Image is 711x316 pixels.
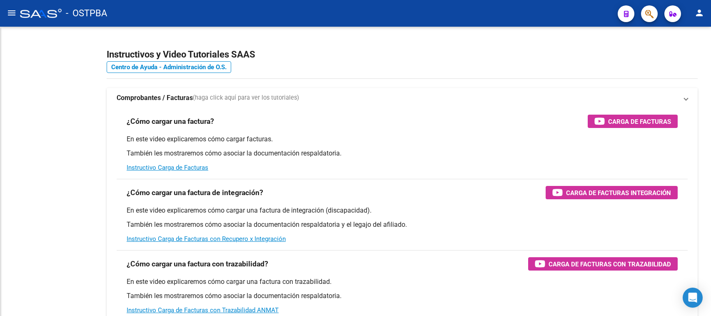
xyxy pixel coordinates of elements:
[127,306,279,314] a: Instructivo Carga de Facturas con Trazabilidad ANMAT
[107,88,698,108] mat-expansion-panel-header: Comprobantes / Facturas(haga click aquí para ver los tutoriales)
[546,186,678,199] button: Carga de Facturas Integración
[127,277,678,286] p: En este video explicaremos cómo cargar una factura con trazabilidad.
[566,188,671,198] span: Carga de Facturas Integración
[127,187,263,198] h3: ¿Cómo cargar una factura de integración?
[193,93,299,103] span: (haga click aquí para ver los tutoriales)
[608,116,671,127] span: Carga de Facturas
[683,288,703,308] div: Open Intercom Messenger
[694,8,704,18] mat-icon: person
[588,115,678,128] button: Carga de Facturas
[107,61,231,73] a: Centro de Ayuda - Administración de O.S.
[66,4,107,23] span: - OSTPBA
[127,149,678,158] p: También les mostraremos cómo asociar la documentación respaldatoria.
[127,235,286,243] a: Instructivo Carga de Facturas con Recupero x Integración
[549,259,671,269] span: Carga de Facturas con Trazabilidad
[117,93,193,103] strong: Comprobantes / Facturas
[127,220,678,229] p: También les mostraremos cómo asociar la documentación respaldatoria y el legajo del afiliado.
[127,135,678,144] p: En este video explicaremos cómo cargar facturas.
[7,8,17,18] mat-icon: menu
[127,206,678,215] p: En este video explicaremos cómo cargar una factura de integración (discapacidad).
[127,164,208,171] a: Instructivo Carga de Facturas
[127,115,214,127] h3: ¿Cómo cargar una factura?
[528,257,678,271] button: Carga de Facturas con Trazabilidad
[107,47,698,63] h2: Instructivos y Video Tutoriales SAAS
[127,291,678,301] p: También les mostraremos cómo asociar la documentación respaldatoria.
[127,258,268,270] h3: ¿Cómo cargar una factura con trazabilidad?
